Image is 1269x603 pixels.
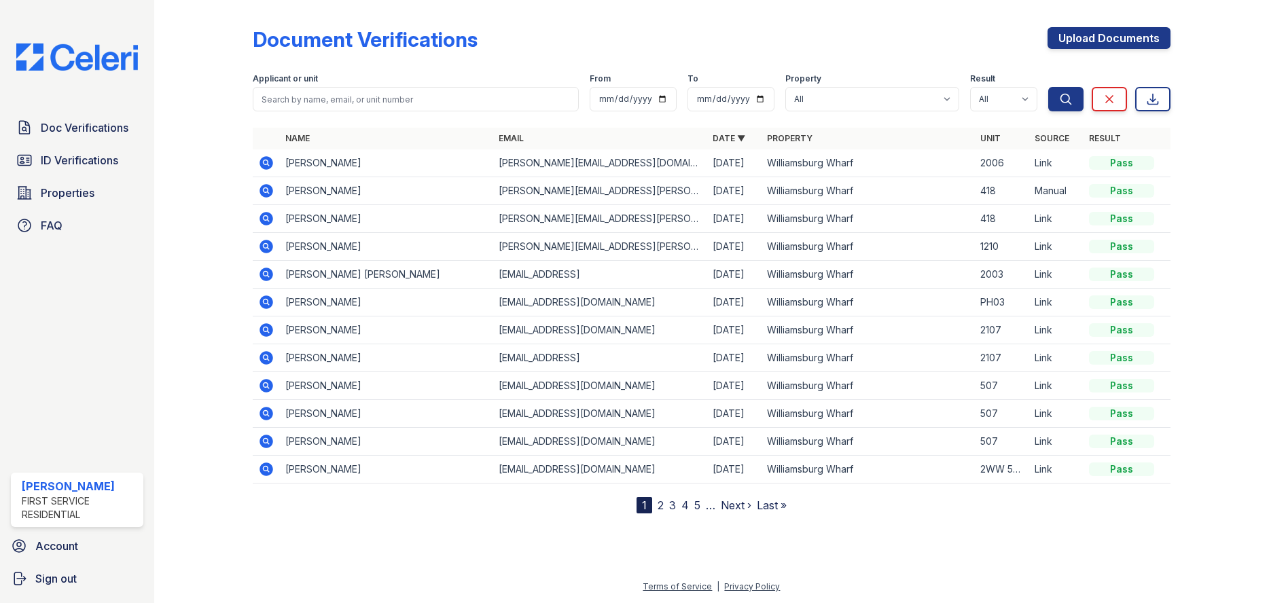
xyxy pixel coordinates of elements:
[975,233,1029,261] td: 1210
[1029,372,1084,400] td: Link
[493,289,707,316] td: [EMAIL_ADDRESS][DOMAIN_NAME]
[1029,316,1084,344] td: Link
[1089,212,1154,225] div: Pass
[706,497,715,513] span: …
[1089,240,1154,253] div: Pass
[762,372,976,400] td: Williamsburg Wharf
[1048,27,1170,49] a: Upload Documents
[493,456,707,483] td: [EMAIL_ADDRESS][DOMAIN_NAME]
[590,73,611,84] label: From
[493,400,707,428] td: [EMAIL_ADDRESS][DOMAIN_NAME]
[499,133,524,143] a: Email
[1089,462,1154,476] div: Pass
[280,372,494,400] td: [PERSON_NAME]
[681,498,689,512] a: 4
[1029,400,1084,428] td: Link
[41,152,118,168] span: ID Verifications
[762,289,976,316] td: Williamsburg Wharf
[11,114,143,141] a: Doc Verifications
[762,149,976,177] td: Williamsburg Wharf
[707,344,762,372] td: [DATE]
[767,133,812,143] a: Property
[762,261,976,289] td: Williamsburg Wharf
[280,261,494,289] td: [PERSON_NAME] [PERSON_NAME]
[975,344,1029,372] td: 2107
[280,456,494,483] td: [PERSON_NAME]
[724,581,780,591] a: Privacy Policy
[707,400,762,428] td: [DATE]
[280,344,494,372] td: [PERSON_NAME]
[762,428,976,456] td: Williamsburg Wharf
[253,27,478,52] div: Document Verifications
[669,498,676,512] a: 3
[41,120,128,136] span: Doc Verifications
[707,205,762,233] td: [DATE]
[975,289,1029,316] td: PH03
[280,177,494,205] td: [PERSON_NAME]
[1089,379,1154,392] div: Pass
[643,581,712,591] a: Terms of Service
[762,316,976,344] td: Williamsburg Wharf
[762,233,976,261] td: Williamsburg Wharf
[970,73,995,84] label: Result
[707,177,762,205] td: [DATE]
[253,73,318,84] label: Applicant or unit
[285,133,310,143] a: Name
[658,498,664,512] a: 2
[694,498,700,512] a: 5
[707,456,762,483] td: [DATE]
[1029,205,1084,233] td: Link
[35,538,78,554] span: Account
[721,498,751,512] a: Next ›
[707,233,762,261] td: [DATE]
[975,428,1029,456] td: 507
[493,177,707,205] td: [PERSON_NAME][EMAIL_ADDRESS][PERSON_NAME][DOMAIN_NAME]
[1089,184,1154,198] div: Pass
[975,261,1029,289] td: 2003
[280,316,494,344] td: [PERSON_NAME]
[22,478,138,494] div: [PERSON_NAME]
[1089,295,1154,309] div: Pass
[707,149,762,177] td: [DATE]
[707,261,762,289] td: [DATE]
[280,233,494,261] td: [PERSON_NAME]
[5,565,149,592] button: Sign out
[1029,289,1084,316] td: Link
[707,428,762,456] td: [DATE]
[493,372,707,400] td: [EMAIL_ADDRESS][DOMAIN_NAME]
[1089,351,1154,365] div: Pass
[280,400,494,428] td: [PERSON_NAME]
[493,205,707,233] td: [PERSON_NAME][EMAIL_ADDRESS][PERSON_NAME][DOMAIN_NAME]
[762,205,976,233] td: Williamsburg Wharf
[493,233,707,261] td: [PERSON_NAME][EMAIL_ADDRESS][PERSON_NAME][DOMAIN_NAME]
[280,205,494,233] td: [PERSON_NAME]
[975,400,1029,428] td: 507
[1089,156,1154,170] div: Pass
[762,456,976,483] td: Williamsburg Wharf
[280,428,494,456] td: [PERSON_NAME]
[5,532,149,560] a: Account
[1035,133,1069,143] a: Source
[762,177,976,205] td: Williamsburg Wharf
[1089,133,1121,143] a: Result
[1029,177,1084,205] td: Manual
[1029,344,1084,372] td: Link
[1089,435,1154,448] div: Pass
[713,133,745,143] a: Date ▼
[253,87,579,111] input: Search by name, email, or unit number
[11,212,143,239] a: FAQ
[1089,268,1154,281] div: Pass
[707,316,762,344] td: [DATE]
[975,372,1029,400] td: 507
[757,498,787,512] a: Last »
[975,149,1029,177] td: 2006
[11,179,143,206] a: Properties
[762,344,976,372] td: Williamsburg Wharf
[785,73,821,84] label: Property
[707,372,762,400] td: [DATE]
[493,428,707,456] td: [EMAIL_ADDRESS][DOMAIN_NAME]
[11,147,143,174] a: ID Verifications
[493,344,707,372] td: [EMAIL_ADDRESS]
[493,261,707,289] td: [EMAIL_ADDRESS]
[1029,261,1084,289] td: Link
